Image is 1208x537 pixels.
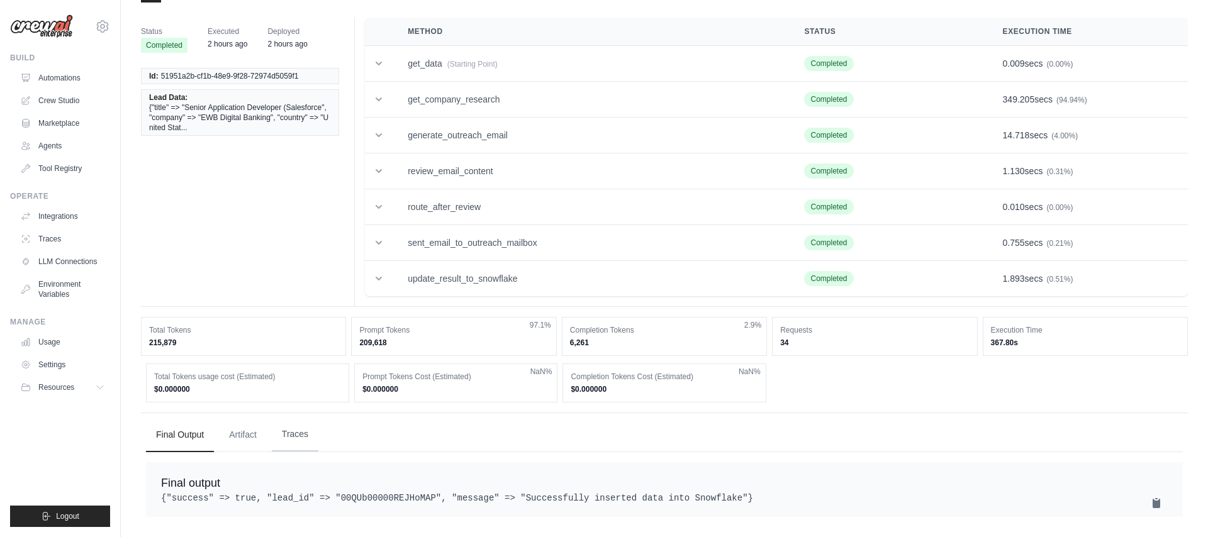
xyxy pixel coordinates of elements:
span: 0.755 [1003,238,1025,248]
a: Marketplace [15,113,110,133]
span: Completed [804,271,853,286]
dd: $0.000000 [154,384,341,394]
span: Completed [141,38,187,53]
span: 97.1% [530,320,551,330]
span: Completed [804,199,853,214]
dt: Total Tokens usage cost (Estimated) [154,372,341,382]
time: August 22, 2025 at 09:49 CDT [267,40,307,48]
td: update_result_to_snowflake [393,261,789,297]
time: August 22, 2025 at 10:26 CDT [208,40,247,48]
dt: Completion Tokens [570,325,759,335]
a: Traces [15,229,110,249]
a: Tool Registry [15,158,110,179]
span: NaN% [739,367,761,377]
span: Resources [38,382,74,392]
img: Logo [10,14,73,38]
td: secs [988,189,1188,225]
span: NaN% [530,367,552,377]
span: (0.51%) [1046,275,1073,284]
span: 2.9% [744,320,761,330]
span: 1.893 [1003,274,1025,284]
td: secs [988,261,1188,297]
td: sent_email_to_outreach_mailbox [393,225,789,261]
button: Traces [272,418,318,451]
th: Execution Time [988,18,1188,46]
span: (94.94%) [1056,96,1087,104]
td: review_email_content [393,153,789,189]
span: Executed [208,25,247,38]
a: Integrations [15,206,110,226]
td: secs [988,225,1188,261]
td: get_company_research [393,82,789,118]
span: Lead Data: [149,92,187,102]
span: 0.010 [1003,202,1025,212]
dd: $0.000000 [571,384,758,394]
dd: $0.000000 [362,384,549,394]
div: Manage [10,317,110,327]
a: Agents [15,136,110,156]
a: Automations [15,68,110,88]
a: Settings [15,355,110,375]
span: {"title" => "Senior Application Developer (Salesforce", "company" => "EWB Digital Banking", "coun... [149,102,331,133]
div: Build [10,53,110,63]
a: Environment Variables [15,274,110,304]
dt: Execution Time [991,325,1180,335]
iframe: Chat Widget [1145,477,1208,537]
a: Usage [15,332,110,352]
a: Crew Studio [15,91,110,111]
span: (0.31%) [1046,167,1073,176]
button: Final Output [146,418,214,452]
span: 1.130 [1003,166,1025,176]
span: Completed [804,92,853,107]
dd: 6,261 [570,338,759,348]
dd: 209,618 [359,338,548,348]
dt: Requests [780,325,969,335]
button: Resources [15,377,110,397]
td: secs [988,46,1188,82]
span: 0.009 [1003,58,1025,69]
td: generate_outreach_email [393,118,789,153]
dt: Completion Tokens Cost (Estimated) [571,372,758,382]
span: (0.00%) [1046,203,1073,212]
dd: 367.80s [991,338,1180,348]
span: 14.718 [1003,130,1030,140]
dt: Total Tokens [149,325,338,335]
span: 349.205 [1003,94,1035,104]
dt: Prompt Tokens Cost (Estimated) [362,372,549,382]
td: route_after_review [393,189,789,225]
a: LLM Connections [15,252,110,272]
span: (0.21%) [1046,239,1073,248]
dd: 215,879 [149,338,338,348]
span: Completed [804,163,853,179]
td: secs [988,82,1188,118]
div: Operate [10,191,110,201]
span: Logout [56,511,79,521]
span: (0.00%) [1046,60,1073,69]
span: Status [141,25,187,38]
dd: 34 [780,338,969,348]
th: Status [789,18,987,46]
button: Logout [10,506,110,527]
td: get_data [393,46,789,82]
th: Method [393,18,789,46]
span: Final output [161,477,220,489]
span: (Starting Point) [447,60,498,69]
td: secs [988,153,1188,189]
dt: Prompt Tokens [359,325,548,335]
span: 51951a2b-cf1b-48e9-9f28-72974d5059f1 [161,71,299,81]
pre: {"success" => true, "lead_id" => "00QUb00000REJHoMAP", "message" => "Successfully inserted data i... [161,492,1168,504]
span: Completed [804,235,853,250]
button: Artifact [219,418,267,452]
span: Deployed [267,25,307,38]
td: secs [988,118,1188,153]
span: (4.00%) [1051,131,1078,140]
span: Completed [804,128,853,143]
span: Id: [149,71,159,81]
span: Completed [804,56,853,71]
